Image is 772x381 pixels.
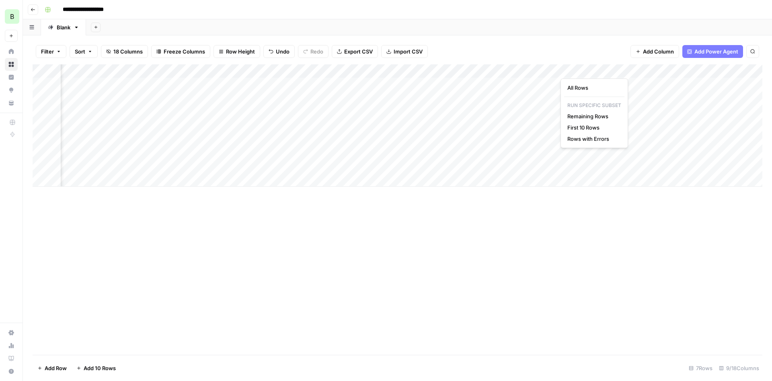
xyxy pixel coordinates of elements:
[226,47,255,56] span: Row Height
[45,364,67,372] span: Add Row
[70,45,98,58] button: Sort
[5,339,18,352] a: Usage
[682,45,743,58] button: Add Power Agent
[298,45,329,58] button: Redo
[5,365,18,378] button: Help + Support
[263,45,295,58] button: Undo
[394,47,423,56] span: Import CSV
[164,47,205,56] span: Freeze Columns
[5,84,18,97] a: Opportunities
[716,362,762,375] div: 9/18 Columns
[41,47,54,56] span: Filter
[5,326,18,339] a: Settings
[564,100,624,111] p: Run Specific Subset
[5,45,18,58] a: Home
[151,45,210,58] button: Freeze Columns
[567,84,618,92] span: All Rows
[101,45,148,58] button: 18 Columns
[36,45,66,58] button: Filter
[5,58,18,71] a: Browse
[276,47,289,56] span: Undo
[567,135,618,143] span: Rows with Errors
[344,47,373,56] span: Export CSV
[567,124,618,132] span: First 10 Rows
[10,12,14,21] span: B
[84,364,116,372] span: Add 10 Rows
[57,23,70,31] div: Blank
[332,45,378,58] button: Export CSV
[5,352,18,365] a: Learning Hub
[643,47,674,56] span: Add Column
[630,45,679,58] button: Add Column
[5,6,18,27] button: Workspace: Bennett Financials
[694,47,738,56] span: Add Power Agent
[72,362,121,375] button: Add 10 Rows
[567,112,618,120] span: Remaining Rows
[214,45,260,58] button: Row Height
[75,47,85,56] span: Sort
[41,19,86,35] a: Blank
[686,362,716,375] div: 7 Rows
[310,47,323,56] span: Redo
[113,47,143,56] span: 18 Columns
[5,71,18,84] a: Insights
[33,362,72,375] button: Add Row
[5,97,18,109] a: Your Data
[381,45,428,58] button: Import CSV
